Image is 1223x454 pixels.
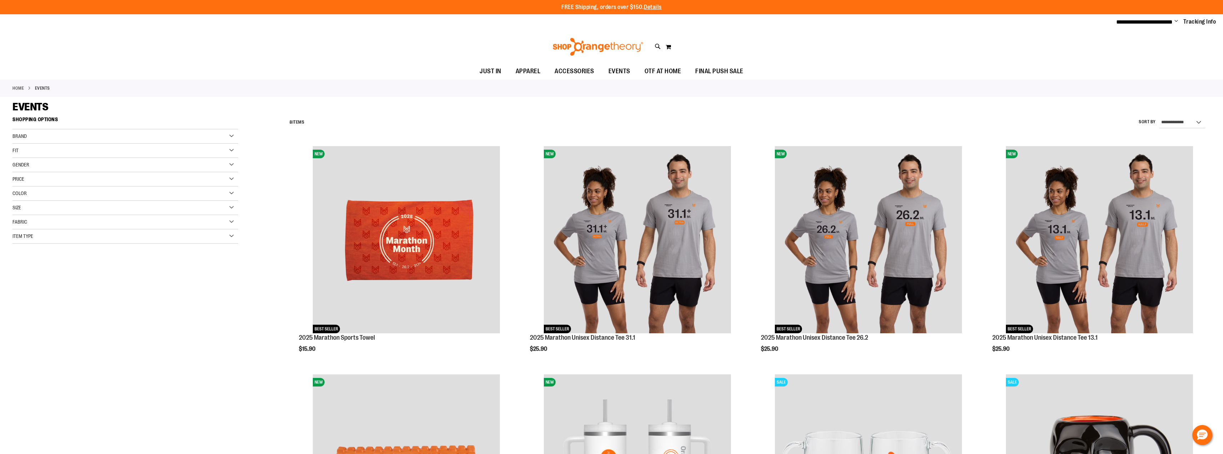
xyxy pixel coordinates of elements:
span: Price [12,176,24,182]
span: Fit [12,148,19,153]
span: BEST SELLER [544,325,571,333]
span: NEW [544,150,556,158]
span: Gender [12,162,29,168]
div: product [757,143,979,370]
span: EVENTS [608,63,630,79]
span: EVENTS [12,101,48,113]
img: Shop Orangetheory [552,38,644,56]
button: Account menu [1174,18,1178,25]
span: NEW [544,378,556,386]
span: NEW [313,378,325,386]
a: 2025 Marathon Sports Towel [299,334,375,341]
img: 2025 Marathon Unisex Distance Tee 31.1 [544,146,731,333]
a: 2025 Marathon Unisex Distance Tee 26.2 [761,334,868,341]
a: APPAREL [508,63,548,80]
a: Home [12,85,24,91]
span: $25.90 [992,346,1011,352]
span: BEST SELLER [775,325,802,333]
span: NEW [1006,150,1018,158]
span: JUST IN [480,63,501,79]
a: FINAL PUSH SALE [688,63,751,80]
a: 2025 Marathon Unisex Distance Tee 13.1 [992,334,1098,341]
a: JUST IN [472,63,508,80]
span: $15.90 [299,346,316,352]
a: 2025 Marathon Unisex Distance Tee 31.1 [530,334,635,341]
span: NEW [313,150,325,158]
span: BEST SELLER [313,325,340,333]
span: Brand [12,133,27,139]
a: Tracking Info [1183,18,1216,26]
a: 2025 Marathon Unisex Distance Tee 31.1NEWBEST SELLER [530,146,745,334]
span: Item Type [12,233,33,239]
a: 2025 Marathon Sports TowelNEWBEST SELLER [299,146,513,334]
button: Hello, have a question? Let’s chat. [1192,425,1212,445]
span: Color [12,190,27,196]
label: Sort By [1139,119,1156,125]
span: SALE [1006,378,1019,386]
span: 8 [290,120,292,125]
img: 2025 Marathon Sports Towel [313,146,500,333]
span: OTF AT HOME [645,63,681,79]
h2: Items [290,117,304,128]
span: $25.90 [530,346,548,352]
a: Details [644,4,662,10]
p: FREE Shipping, orders over $150. [561,3,662,11]
div: product [989,143,1211,370]
span: ACCESSORIES [555,63,594,79]
img: 2025 Marathon Unisex Distance Tee 26.2 [775,146,962,333]
img: 2025 Marathon Unisex Distance Tee 13.1 [1006,146,1193,333]
span: Fabric [12,219,27,225]
span: $25.90 [761,346,779,352]
span: NEW [775,150,787,158]
span: SALE [775,378,788,386]
a: OTF AT HOME [637,63,688,80]
div: product [526,143,748,370]
strong: Shopping Options [12,113,238,129]
div: product [295,143,517,370]
strong: EVENTS [35,85,50,91]
span: Size [12,205,21,210]
a: EVENTS [601,63,637,79]
span: BEST SELLER [1006,325,1033,333]
a: ACCESSORIES [547,63,601,80]
a: 2025 Marathon Unisex Distance Tee 26.2NEWBEST SELLER [761,146,976,334]
span: FINAL PUSH SALE [695,63,743,79]
a: 2025 Marathon Unisex Distance Tee 13.1NEWBEST SELLER [992,146,1207,334]
span: APPAREL [516,63,541,79]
